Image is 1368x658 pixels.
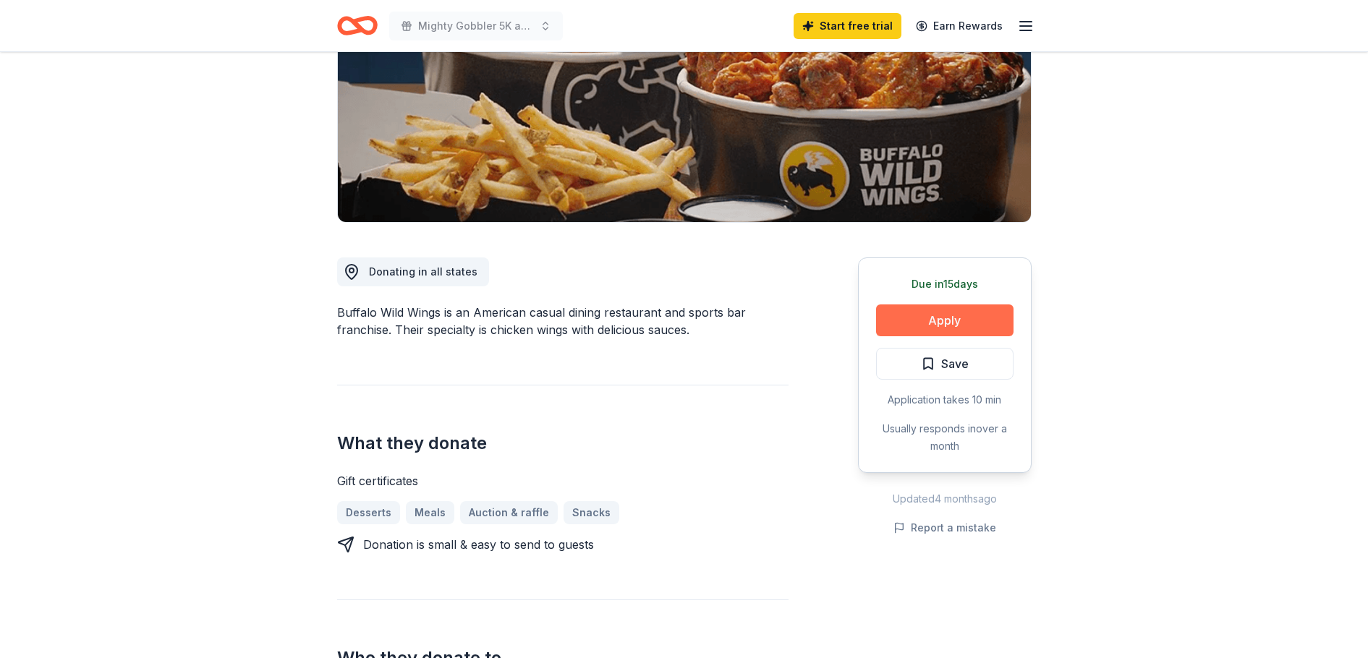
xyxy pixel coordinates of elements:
[893,519,996,537] button: Report a mistake
[564,501,619,524] a: Snacks
[337,9,378,43] a: Home
[794,13,901,39] a: Start free trial
[389,12,563,40] button: Mighty Gobbler 5K and 1 Mile Run/Walk
[369,265,477,278] span: Donating in all states
[337,304,789,338] div: Buffalo Wild Wings is an American casual dining restaurant and sports bar franchise. Their specia...
[337,432,789,455] h2: What they donate
[876,304,1014,336] button: Apply
[337,472,789,490] div: Gift certificates
[418,17,534,35] span: Mighty Gobbler 5K and 1 Mile Run/Walk
[337,501,400,524] a: Desserts
[460,501,558,524] a: Auction & raffle
[907,13,1011,39] a: Earn Rewards
[876,348,1014,380] button: Save
[876,391,1014,409] div: Application takes 10 min
[363,536,594,553] div: Donation is small & easy to send to guests
[876,275,1014,293] div: Due in 15 days
[876,420,1014,455] div: Usually responds in over a month
[941,354,969,373] span: Save
[406,501,454,524] a: Meals
[858,490,1032,508] div: Updated 4 months ago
